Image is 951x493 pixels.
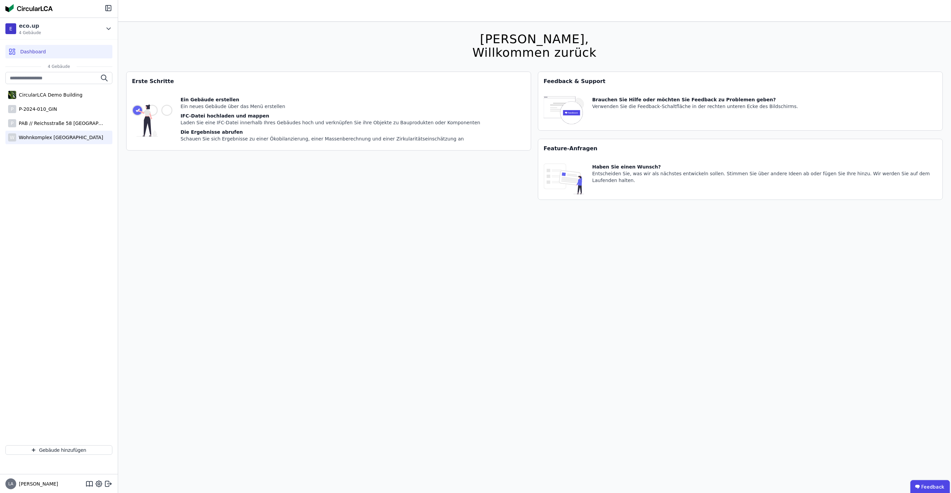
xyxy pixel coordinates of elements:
[8,119,16,127] div: P
[16,134,103,141] div: Wohnkomplex [GEOGRAPHIC_DATA]
[5,23,16,34] div: E
[127,72,531,91] div: Erste Schritte
[181,103,480,110] div: Ein neues Gebäude über das Menü erstellen
[181,96,480,103] div: Ein Gebäude erstellen
[19,30,41,35] span: 4 Gebäude
[181,112,480,119] div: IFC-Datei hochladen und mappen
[544,163,584,194] img: feature_request_tile-UiXE1qGU.svg
[538,72,943,91] div: Feedback & Support
[8,89,16,100] img: CircularLCA Demo Building
[16,481,58,487] span: [PERSON_NAME]
[538,139,943,158] div: Feature-Anfragen
[592,103,798,110] div: Verwenden Sie die Feedback-Schaltfläche in der rechten unteren Ecke des Bildschirms.
[5,4,53,12] img: Concular
[181,135,480,142] div: Schauen Sie sich Ergebnisse zu einer Ökobilanzierung, einer Massenberechnung und einer Zirkularit...
[8,133,16,141] div: W
[592,170,937,184] div: Entscheiden Sie, was wir als nächstes entwickeln sollen. Stimmen Sie über andere Ideen ab oder fü...
[592,96,798,103] div: Brauchen Sie Hilfe oder möchten Sie Feedback zu Problemen geben?
[16,92,82,98] div: CircularLCA Demo Building
[5,445,112,455] button: Gebäude hinzufügen
[41,64,77,69] span: 4 Gebäude
[16,120,104,127] div: PAB // Reichsstraße 58 [GEOGRAPHIC_DATA]
[181,129,480,135] div: Die Ergebnisse abrufen
[8,105,16,113] div: P
[20,48,46,55] span: Dashboard
[544,96,584,125] img: feedback-icon-HCTs5lye.svg
[472,46,597,59] div: Willkommen zurück
[472,32,597,46] div: [PERSON_NAME],
[592,163,937,170] div: Haben Sie einen Wunsch?
[8,482,13,486] span: LA
[16,106,57,112] div: P-2024-010_GIN
[19,22,41,30] div: eco.up
[132,96,172,145] img: getting_started_tile-DrF_GRSv.svg
[181,119,480,126] div: Laden Sie eine IFC-Datei innerhalb Ihres Gebäudes hoch und verknüpfen Sie ihre Objekte zu Bauprod...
